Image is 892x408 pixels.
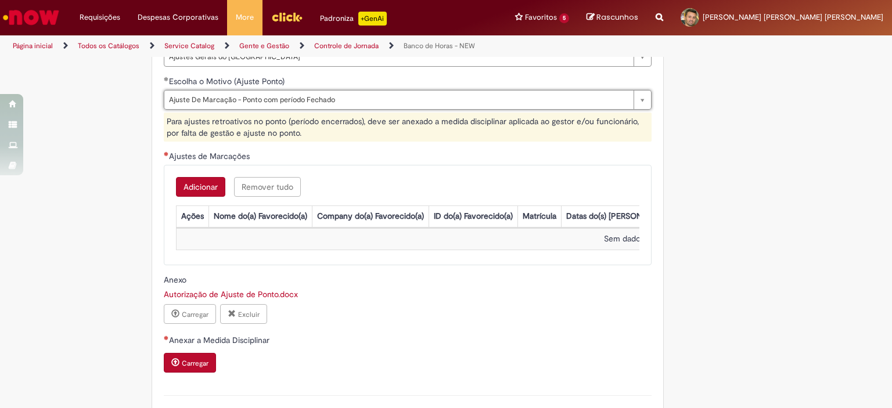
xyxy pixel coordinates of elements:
span: More [236,12,254,23]
span: Favoritos [525,12,557,23]
span: Anexar a Medida Disciplinar [169,335,272,345]
a: Controle de Jornada [314,41,379,50]
th: Datas do(s) [PERSON_NAME](s) [561,205,685,227]
a: Banco de Horas - NEW [404,41,475,50]
button: Carregar anexo de Anexar a Medida Disciplinar Required [164,353,216,373]
a: Service Catalog [164,41,214,50]
p: +GenAi [358,12,387,26]
span: Obrigatório Preenchido [164,77,169,81]
span: 5 [559,13,569,23]
span: Ajuste De Marcação - Ponto com período Fechado [169,91,628,109]
span: Requisições [80,12,120,23]
ul: Trilhas de página [9,35,586,57]
a: Todos os Catálogos [78,41,139,50]
span: Despesas Corporativas [138,12,218,23]
th: ID do(a) Favorecido(a) [429,205,517,227]
span: Ajustes de Marcações [169,151,252,161]
a: Download de Autorização de Ajuste de Ponto.docx [164,289,298,299]
span: Escolha o Motivo (Ajuste Ponto) [169,76,287,86]
span: [PERSON_NAME] [PERSON_NAME] [PERSON_NAME] [703,12,883,22]
span: Ajustes Gerais do [GEOGRAPHIC_DATA] [169,48,628,66]
small: Carregar [182,359,208,368]
button: Add a row for Ajustes de Marcações [176,177,225,197]
span: Somente leitura - Anexo [164,275,189,285]
span: Rascunhos [596,12,638,23]
img: click_logo_yellow_360x200.png [271,8,303,26]
a: Rascunhos [587,12,638,23]
th: Company do(a) Favorecido(a) [312,205,429,227]
img: ServiceNow [1,6,61,29]
a: Página inicial [13,41,53,50]
span: Necessários [164,335,169,340]
th: Ações [176,205,208,227]
div: Padroniza [320,12,387,26]
a: Gente e Gestão [239,41,289,50]
th: Nome do(a) Favorecido(a) [208,205,312,227]
span: Necessários [164,151,169,156]
div: Para ajustes retroativos no ponto (período encerrados), deve ser anexado a medida disciplinar apl... [164,113,652,142]
th: Matrícula [517,205,561,227]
